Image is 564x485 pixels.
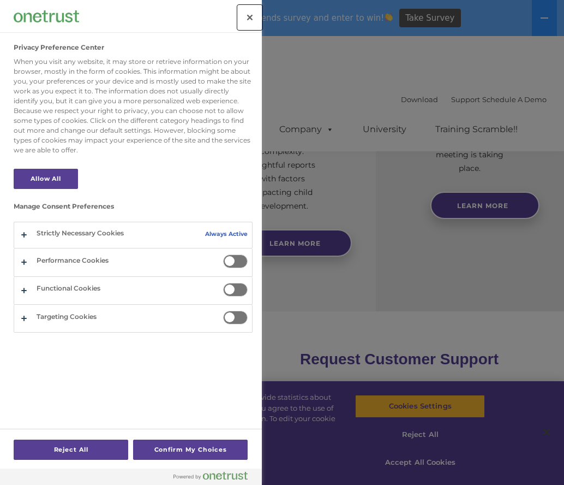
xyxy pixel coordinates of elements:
div: Company Logo [14,5,79,27]
img: Powered by OneTrust Opens in a new Tab [173,471,248,480]
button: Allow All [14,169,78,189]
h3: Manage Consent Preferences [14,203,253,216]
button: Close [238,5,262,29]
button: Confirm My Choices [133,440,248,460]
button: Reject All [14,440,128,460]
img: Company Logo [14,10,79,22]
a: Powered by OneTrust Opens in a new Tab [173,471,256,485]
h2: Privacy Preference Center [14,44,104,51]
div: When you visit any website, it may store or retrieve information on your browser, mostly in the f... [14,57,253,155]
